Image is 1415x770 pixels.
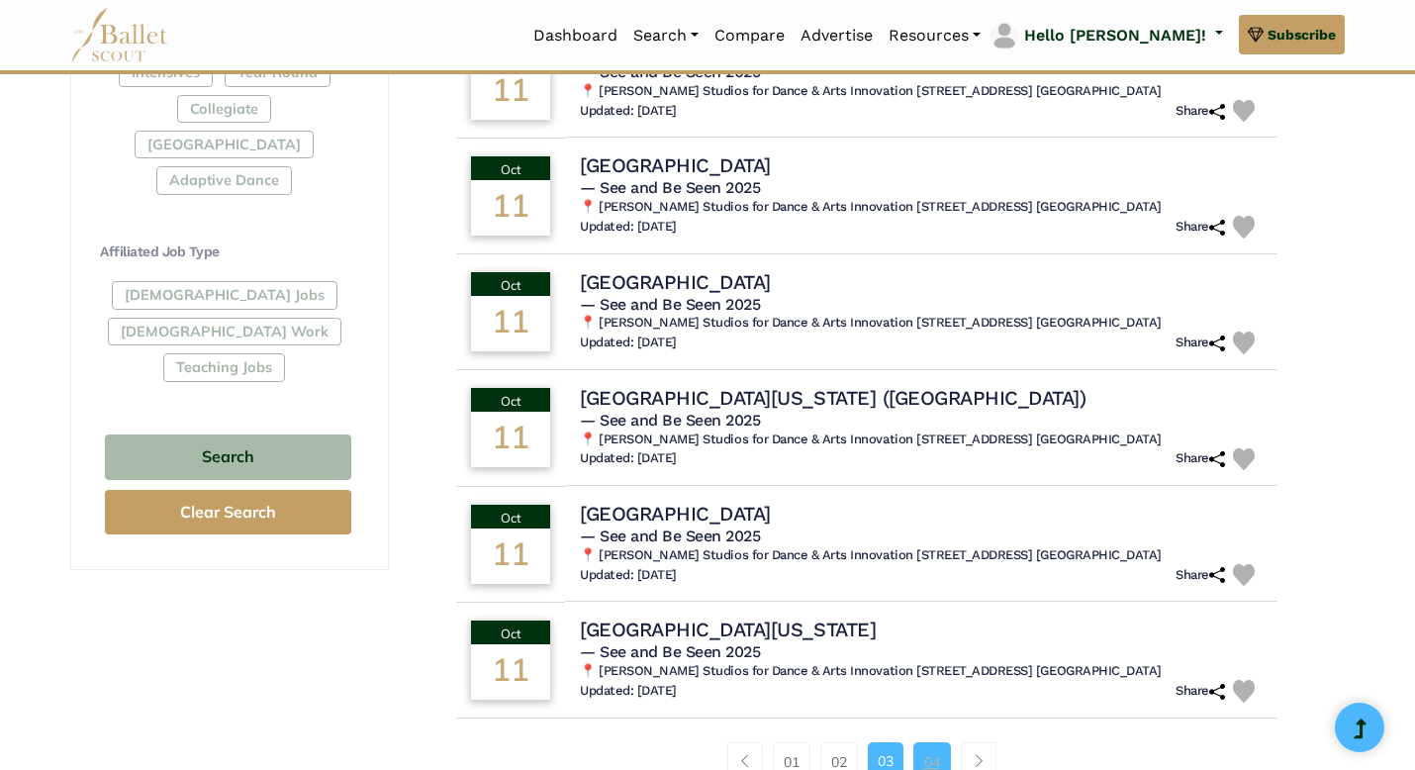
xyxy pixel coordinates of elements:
h6: Updated: [DATE] [580,103,677,120]
h6: Share [1176,219,1225,236]
span: — See and Be Seen 2025 [580,527,760,545]
div: 11 [471,180,550,236]
h6: Updated: [DATE] [580,683,677,700]
div: Oct [471,272,550,296]
span: — See and Be Seen 2025 [580,411,760,430]
div: Oct [471,505,550,529]
h6: Updated: [DATE] [580,567,677,584]
h6: Share [1176,683,1225,700]
h6: 📍 [PERSON_NAME] Studios for Dance & Arts Innovation [STREET_ADDRESS] [GEOGRAPHIC_DATA] [580,663,1263,680]
span: — See and Be Seen 2025 [580,295,760,314]
p: Hello [PERSON_NAME]! [1024,23,1206,48]
h6: 📍 [PERSON_NAME] Studios for Dance & Arts Innovation [STREET_ADDRESS] [GEOGRAPHIC_DATA] [580,199,1263,216]
h4: [GEOGRAPHIC_DATA] [580,269,771,295]
a: Subscribe [1239,15,1345,54]
div: 11 [471,296,550,351]
div: Oct [471,621,550,644]
a: Resources [881,15,989,56]
span: Subscribe [1268,24,1336,46]
a: profile picture Hello [PERSON_NAME]! [989,20,1223,51]
h4: [GEOGRAPHIC_DATA][US_STATE] ([GEOGRAPHIC_DATA]) [580,385,1085,411]
img: gem.svg [1248,24,1264,46]
h6: Updated: [DATE] [580,335,677,351]
button: Clear Search [105,490,351,534]
button: Search [105,434,351,481]
div: Oct [471,388,550,412]
a: Compare [707,15,793,56]
h6: Updated: [DATE] [580,219,677,236]
h6: Share [1176,567,1225,584]
h4: [GEOGRAPHIC_DATA][US_STATE] [580,617,876,642]
div: 11 [471,412,550,467]
a: Search [625,15,707,56]
div: Oct [471,156,550,180]
h6: 📍 [PERSON_NAME] Studios for Dance & Arts Innovation [STREET_ADDRESS] [GEOGRAPHIC_DATA] [580,83,1263,100]
div: 11 [471,529,550,584]
h4: [GEOGRAPHIC_DATA] [580,501,771,527]
h6: Updated: [DATE] [580,450,677,467]
h6: 📍 [PERSON_NAME] Studios for Dance & Arts Innovation [STREET_ADDRESS] [GEOGRAPHIC_DATA] [580,315,1263,332]
h6: 📍 [PERSON_NAME] Studios for Dance & Arts Innovation [STREET_ADDRESS] [GEOGRAPHIC_DATA] [580,547,1263,564]
h6: Share [1176,450,1225,467]
div: 11 [471,644,550,700]
h6: Share [1176,103,1225,120]
h4: [GEOGRAPHIC_DATA] [580,152,771,178]
h6: Share [1176,335,1225,351]
a: Dashboard [525,15,625,56]
h6: 📍 [PERSON_NAME] Studios for Dance & Arts Innovation [STREET_ADDRESS] [GEOGRAPHIC_DATA] [580,432,1263,448]
div: 11 [471,64,550,120]
a: Advertise [793,15,881,56]
h4: Affiliated Job Type [100,242,356,262]
img: profile picture [990,22,1018,49]
span: — See and Be Seen 2025 [580,642,760,661]
span: — See and Be Seen 2025 [580,178,760,197]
